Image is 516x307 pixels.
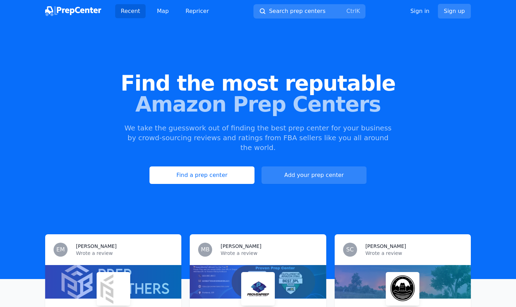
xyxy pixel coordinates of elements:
img: Prep Brothers [98,273,129,304]
a: Recent [115,4,146,18]
p: We take the guesswork out of finding the best prep center for your business by crowd-sourcing rev... [124,123,392,152]
span: EM [56,247,65,252]
h3: [PERSON_NAME] [221,243,261,250]
p: Wrote a review [76,250,173,257]
p: Wrote a review [221,250,318,257]
span: Search prep centers [269,7,325,15]
a: Add your prep center [262,166,367,184]
a: Find a prep center [149,166,254,184]
span: Find the most reputable [11,73,505,94]
a: Map [151,4,174,18]
img: Proven Prep [243,273,273,304]
span: Amazon Prep Centers [11,94,505,115]
button: Search prep centersCtrlK [253,4,365,19]
img: Wild West Prep & Ship [387,273,418,304]
p: Wrote a review [365,250,462,257]
span: SC [346,247,354,252]
h3: [PERSON_NAME] [365,243,406,250]
a: Repricer [180,4,215,18]
h3: [PERSON_NAME] [76,243,117,250]
img: PrepCenter [45,6,101,16]
a: Sign in [410,7,430,15]
a: Sign up [438,4,471,19]
span: MB [201,247,210,252]
kbd: Ctrl [346,8,356,14]
kbd: K [356,8,360,14]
